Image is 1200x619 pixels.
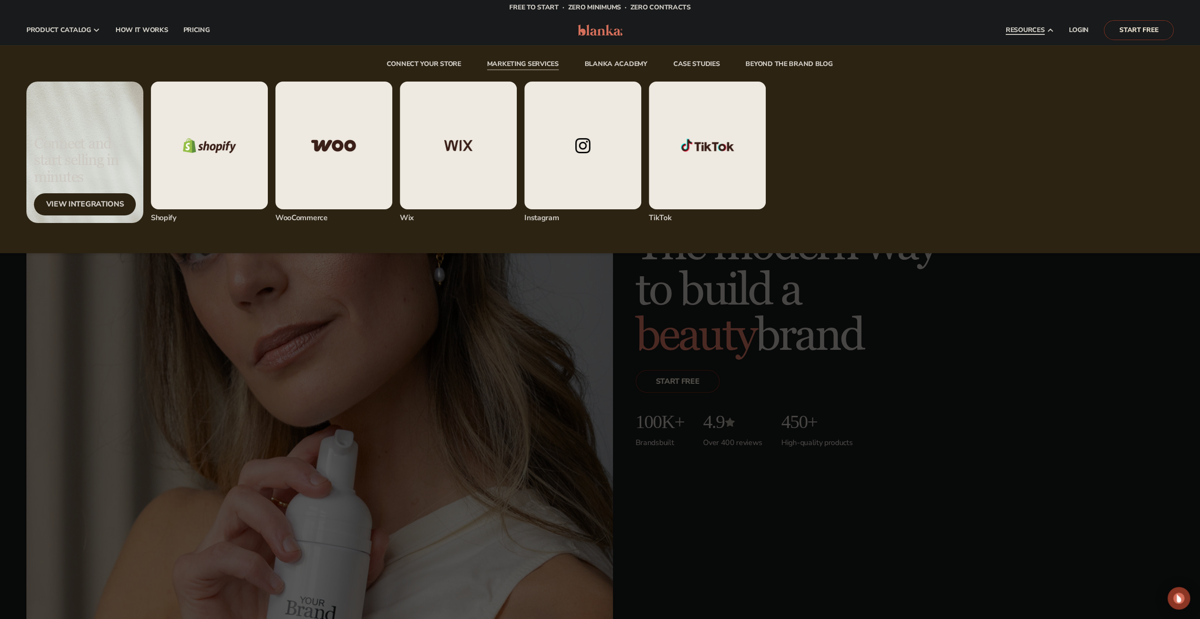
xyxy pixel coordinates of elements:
[1104,20,1174,40] a: Start Free
[524,213,641,223] div: Instagram
[26,26,91,34] span: product catalog
[151,82,268,223] a: Shopify logo. Shopify
[1167,587,1190,610] div: Open Intercom Messenger
[400,213,517,223] div: Wix
[649,82,766,209] img: Shopify Image 1
[524,82,641,223] a: Instagram logo. Instagram
[387,61,461,70] a: connect your store
[524,82,641,223] div: 4 / 5
[1061,15,1096,45] a: LOGIN
[400,82,517,223] div: 3 / 5
[745,61,832,70] a: beyond the brand blog
[26,82,143,223] a: Light background with shadow. Connect and start selling in minutes View Integrations
[275,82,392,223] div: 2 / 5
[649,82,766,223] div: 5 / 5
[400,82,517,223] a: Wix logo. Wix
[34,136,136,186] div: Connect and start selling in minutes
[108,15,176,45] a: How It Works
[26,82,143,223] img: Light background with shadow.
[1006,26,1044,34] span: resources
[998,15,1061,45] a: resources
[524,82,641,209] img: Instagram logo.
[275,82,392,209] img: Woo commerce logo.
[649,82,766,223] a: Shopify Image 1 TikTok
[175,15,217,45] a: pricing
[509,3,690,12] span: Free to start · ZERO minimums · ZERO contracts
[585,61,647,70] a: Blanka Academy
[183,26,209,34] span: pricing
[578,25,622,36] img: logo
[275,82,392,223] a: Woo commerce logo. WooCommerce
[400,82,517,209] img: Wix logo.
[151,213,268,223] div: Shopify
[1069,26,1089,34] span: LOGIN
[116,26,168,34] span: How It Works
[673,61,720,70] a: case studies
[275,213,392,223] div: WooCommerce
[34,193,136,215] div: View Integrations
[487,61,559,70] a: Marketing services
[649,213,766,223] div: TikTok
[151,82,268,223] div: 1 / 5
[151,82,268,209] img: Shopify logo.
[19,15,108,45] a: product catalog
